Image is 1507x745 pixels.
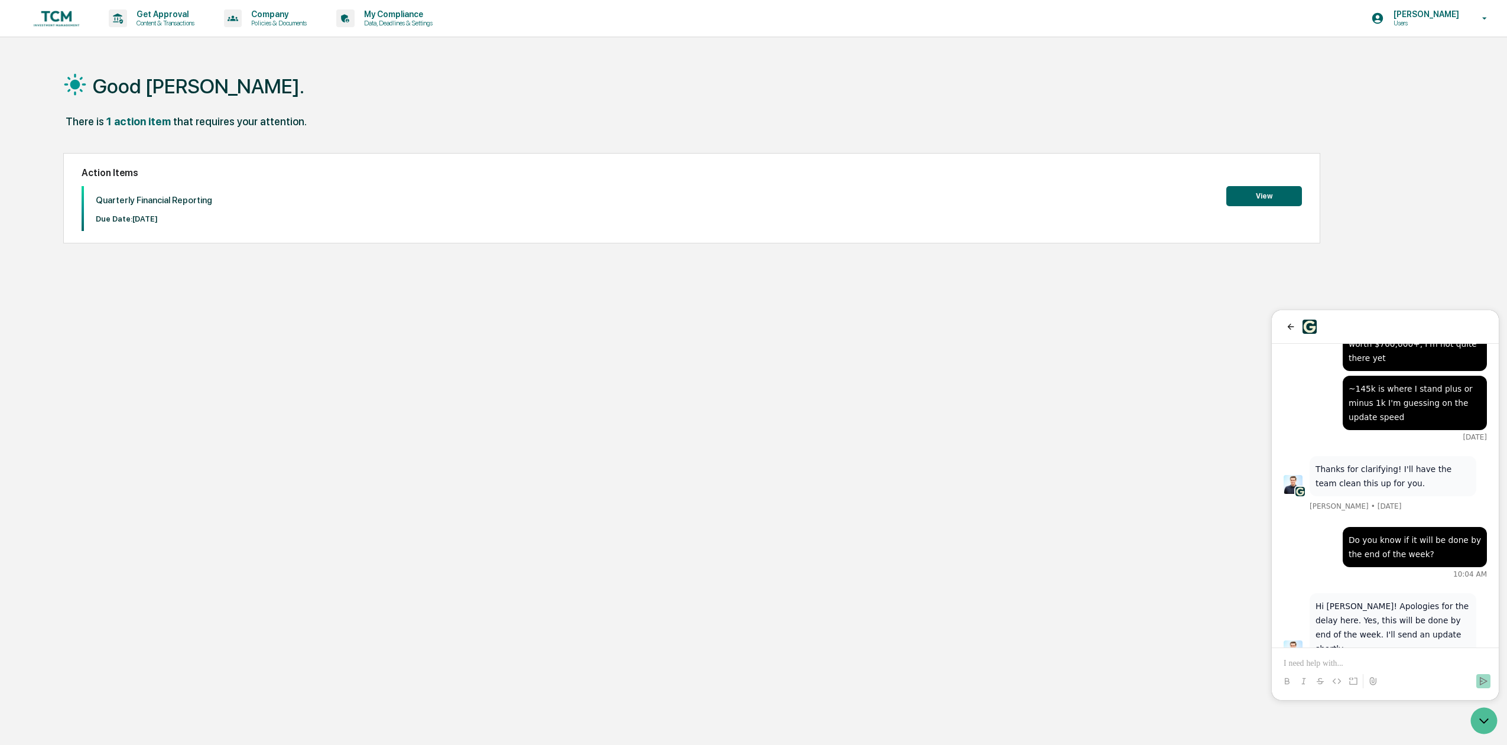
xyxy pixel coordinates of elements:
[106,115,171,128] div: 1 action item
[66,115,104,128] div: There is
[96,214,212,223] p: Due Date: [DATE]
[1272,310,1499,700] iframe: Customer support window
[173,115,307,128] div: that requires your attention.
[96,195,212,206] p: Quarterly Financial Reporting
[1384,19,1465,27] p: Users
[242,9,313,19] p: Company
[355,19,439,27] p: Data, Deadlines & Settings
[127,9,200,19] p: Get Approval
[93,74,304,98] h1: Good [PERSON_NAME].
[242,19,313,27] p: Policies & Documents
[28,7,85,30] img: logo
[1226,190,1302,201] a: View
[82,167,1303,178] h2: Action Items
[1469,706,1501,738] iframe: Open customer support
[1384,9,1465,19] p: [PERSON_NAME]
[127,19,200,27] p: Content & Transactions
[1226,186,1302,206] button: View
[355,9,439,19] p: My Compliance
